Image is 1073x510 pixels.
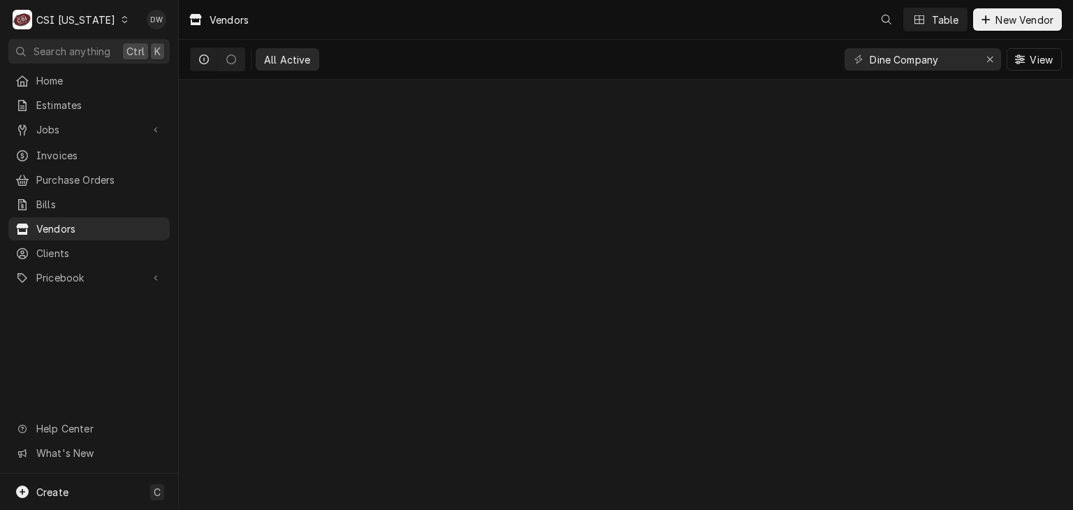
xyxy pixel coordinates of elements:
span: C [154,485,161,500]
div: C [13,10,32,29]
span: Vendors [36,221,163,236]
a: Bills [8,193,170,216]
span: Purchase Orders [36,173,163,187]
a: Clients [8,242,170,265]
span: Clients [36,246,163,261]
a: Go to Pricebook [8,266,170,289]
button: View [1007,48,1062,71]
div: CSI Kentucky's Avatar [13,10,32,29]
a: Go to What's New [8,442,170,465]
a: Vendors [8,217,170,240]
span: New Vendor [993,13,1056,27]
a: Go to Help Center [8,417,170,440]
span: Bills [36,197,163,212]
span: K [154,44,161,59]
button: New Vendor [973,8,1062,31]
span: View [1027,52,1056,67]
span: Invoices [36,148,163,163]
span: Create [36,486,68,498]
span: Home [36,73,163,88]
button: Erase input [979,48,1001,71]
a: Invoices [8,144,170,167]
div: All Active [264,52,311,67]
a: Purchase Orders [8,168,170,191]
a: Home [8,69,170,92]
div: Table [932,13,959,27]
a: Go to Jobs [8,118,170,141]
button: Open search [875,8,898,31]
div: Dyane Weber's Avatar [147,10,166,29]
span: What's New [36,446,161,460]
span: Search anything [34,44,110,59]
span: Pricebook [36,270,142,285]
div: CSI [US_STATE] [36,13,115,27]
span: Ctrl [126,44,145,59]
a: Estimates [8,94,170,117]
input: Keyword search [870,48,975,71]
div: DW [147,10,166,29]
button: Search anythingCtrlK [8,39,170,64]
span: Help Center [36,421,161,436]
span: Estimates [36,98,163,112]
span: Jobs [36,122,142,137]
